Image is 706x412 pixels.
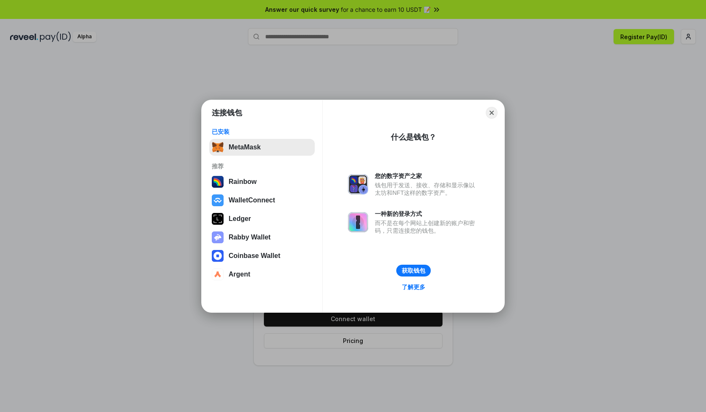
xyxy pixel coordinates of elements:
[229,144,261,151] div: MetaMask
[229,234,271,241] div: Rabby Wallet
[229,271,250,278] div: Argent
[212,268,224,280] img: svg+xml,%3Csvg%20width%3D%2228%22%20height%3D%2228%22%20viewBox%3D%220%200%2028%2028%22%20fill%3D...
[229,252,280,260] div: Coinbase Wallet
[229,215,251,223] div: Ledger
[212,141,224,153] img: svg+xml,%3Csvg%20fill%3D%22none%22%20height%3D%2233%22%20viewBox%3D%220%200%2035%2033%22%20width%...
[212,176,224,188] img: svg+xml,%3Csvg%20width%3D%22120%22%20height%3D%22120%22%20viewBox%3D%220%200%20120%20120%22%20fil...
[375,172,479,180] div: 您的数字资产之家
[375,210,479,218] div: 一种新的登录方式
[212,231,224,243] img: svg+xml,%3Csvg%20xmlns%3D%22http%3A%2F%2Fwww.w3.org%2F2000%2Fsvg%22%20fill%3D%22none%22%20viewBox...
[212,213,224,225] img: svg+xml,%3Csvg%20xmlns%3D%22http%3A%2F%2Fwww.w3.org%2F2000%2Fsvg%22%20width%3D%2228%22%20height%3...
[348,212,368,232] img: svg+xml,%3Csvg%20xmlns%3D%22http%3A%2F%2Fwww.w3.org%2F2000%2Fsvg%22%20fill%3D%22none%22%20viewBox...
[212,108,242,118] h1: 连接钱包
[229,178,257,186] div: Rainbow
[212,194,224,206] img: svg+xml,%3Csvg%20width%3D%2228%22%20height%3D%2228%22%20viewBox%3D%220%200%2028%2028%22%20fill%3D...
[212,128,312,136] div: 已安装
[402,267,425,274] div: 获取钱包
[209,173,315,190] button: Rainbow
[209,266,315,283] button: Argent
[209,139,315,156] button: MetaMask
[209,210,315,227] button: Ledger
[348,174,368,194] img: svg+xml,%3Csvg%20xmlns%3D%22http%3A%2F%2Fwww.w3.org%2F2000%2Fsvg%22%20fill%3D%22none%22%20viewBox...
[375,219,479,234] div: 而不是在每个网站上创建新的账户和密码，只需连接您的钱包。
[209,229,315,246] button: Rabby Wallet
[397,282,430,292] a: 了解更多
[209,247,315,264] button: Coinbase Wallet
[209,192,315,209] button: WalletConnect
[396,265,431,276] button: 获取钱包
[402,283,425,291] div: 了解更多
[486,107,498,119] button: Close
[375,181,479,197] div: 钱包用于发送、接收、存储和显示像以太坊和NFT这样的数字资产。
[391,132,436,142] div: 什么是钱包？
[212,162,312,170] div: 推荐
[229,197,275,204] div: WalletConnect
[212,250,224,262] img: svg+xml,%3Csvg%20width%3D%2228%22%20height%3D%2228%22%20viewBox%3D%220%200%2028%2028%22%20fill%3D...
